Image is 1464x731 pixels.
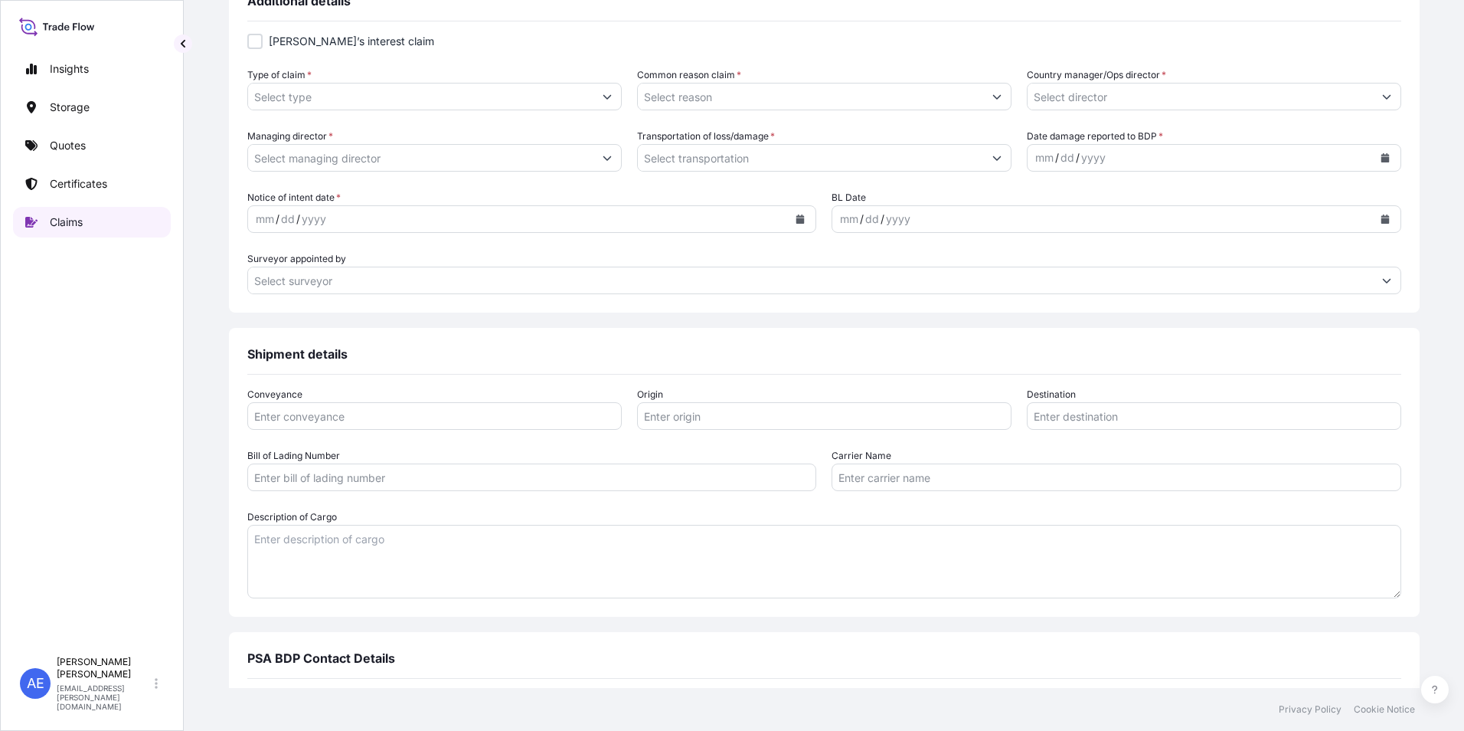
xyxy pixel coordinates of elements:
a: Insights [13,54,171,84]
span: Shipment details [247,346,348,362]
a: Quotes [13,130,171,161]
label: Country manager/Ops director [1027,67,1166,83]
button: Show suggestions [593,144,621,172]
a: Privacy Policy [1279,703,1341,716]
span: Date damage reported to BDP [1027,129,1163,144]
div: day, [864,210,881,228]
p: [EMAIL_ADDRESS][PERSON_NAME][DOMAIN_NAME] [57,683,152,711]
p: [PERSON_NAME] [PERSON_NAME] [57,656,152,680]
div: / [1055,149,1059,167]
input: Select transportation [638,144,983,172]
p: Quotes [50,138,86,153]
p: Certificates [50,176,107,192]
div: day, [279,210,296,228]
div: month, [1034,149,1055,167]
div: / [1076,149,1080,167]
a: Claims [13,207,171,238]
label: Bill of Lading Number [247,448,340,464]
input: Enter origin [637,402,1011,430]
button: Show suggestions [983,83,1011,110]
span: AE [27,676,44,691]
span: BL Date [832,190,866,205]
button: Calendar [1373,207,1397,231]
a: Storage [13,92,171,123]
span: [PERSON_NAME]’s interest claim [269,34,434,49]
input: Select director [1028,83,1373,110]
p: Claims [50,215,83,230]
button: Show suggestions [1373,83,1400,110]
div: year, [884,210,912,228]
div: year, [300,210,328,228]
a: Cookie Notice [1354,703,1415,716]
div: month, [838,210,860,228]
span: PSA BDP Contact Details [247,651,395,666]
label: Transportation of loss/damage [637,129,775,144]
button: Show suggestions [1373,267,1400,294]
input: Enter carrier name [832,464,1401,491]
div: year, [1080,149,1107,167]
label: Carrier Name [832,448,891,464]
label: Origin [637,387,663,402]
div: / [296,210,300,228]
label: Description of Cargo [247,510,337,525]
button: Show suggestions [983,144,1011,172]
button: Calendar [788,207,812,231]
label: Destination [1027,387,1076,402]
input: Enter bill of lading number [247,464,817,491]
p: Insights [50,61,89,77]
p: Storage [50,100,90,115]
label: Common reason claim [637,67,741,83]
input: Enter conveyance [247,402,622,430]
div: day, [1059,149,1076,167]
input: Enter destination [1027,402,1401,430]
div: / [860,210,864,228]
input: Select reason [638,83,983,110]
input: Select type [248,83,593,110]
button: Show suggestions [593,83,621,110]
div: / [881,210,884,228]
label: Managing director [247,129,333,144]
a: Certificates [13,169,171,199]
label: Conveyance [247,387,302,402]
div: / [276,210,279,228]
input: Select surveyor [248,267,1373,294]
button: Calendar [1373,146,1397,170]
span: Notice of intent date [247,190,341,205]
label: Surveyor appointed by [247,251,346,267]
input: Select managing director [248,144,593,172]
label: Type of claim [247,67,312,83]
div: month, [254,210,276,228]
